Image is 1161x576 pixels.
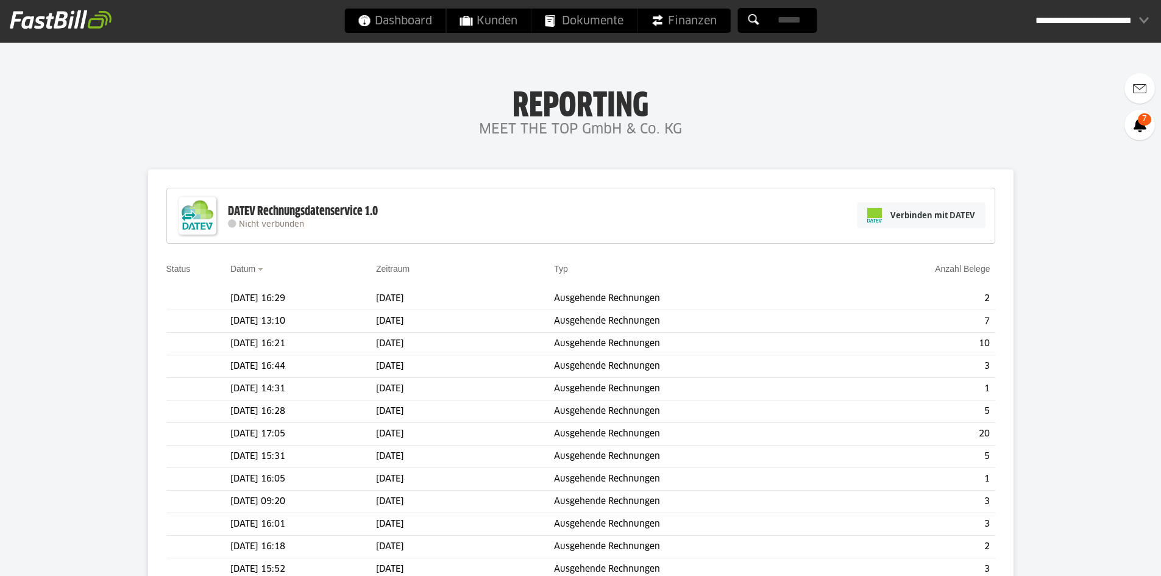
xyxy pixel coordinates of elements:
td: [DATE] [376,378,554,400]
td: [DATE] 16:01 [230,513,376,536]
span: 7 [1138,113,1151,126]
a: Verbinden mit DATEV [857,202,985,228]
td: [DATE] [376,355,554,378]
td: 10 [836,333,995,355]
td: [DATE] [376,491,554,513]
a: Anzahl Belege [935,264,990,274]
td: [DATE] 14:31 [230,378,376,400]
td: [DATE] [376,310,554,333]
td: Ausgehende Rechnungen [554,400,836,423]
span: Finanzen [651,9,717,33]
td: [DATE] [376,400,554,423]
td: [DATE] [376,333,554,355]
img: sort_desc.gif [258,268,266,271]
td: Ausgehende Rechnungen [554,378,836,400]
td: Ausgehende Rechnungen [554,288,836,310]
a: Zeitraum [376,264,410,274]
td: [DATE] 16:21 [230,333,376,355]
a: Typ [554,264,568,274]
td: 7 [836,310,995,333]
td: [DATE] 16:44 [230,355,376,378]
td: [DATE] 09:20 [230,491,376,513]
td: [DATE] [376,288,554,310]
span: Dashboard [358,9,432,33]
a: Finanzen [637,9,730,33]
td: Ausgehende Rechnungen [554,536,836,558]
a: Status [166,264,191,274]
td: [DATE] [376,536,554,558]
td: [DATE] 15:31 [230,446,376,468]
h1: Reporting [122,86,1039,118]
td: 3 [836,491,995,513]
td: [DATE] 16:28 [230,400,376,423]
td: Ausgehende Rechnungen [554,446,836,468]
td: [DATE] [376,423,554,446]
a: 7 [1124,110,1155,140]
div: DATEV Rechnungsdatenservice 1.0 [228,204,378,219]
td: 1 [836,468,995,491]
img: fastbill_logo_white.png [10,10,112,29]
td: Ausgehende Rechnungen [554,333,836,355]
td: 2 [836,288,995,310]
span: Verbinden mit DATEV [890,209,975,221]
td: [DATE] 13:10 [230,310,376,333]
td: 3 [836,513,995,536]
td: Ausgehende Rechnungen [554,468,836,491]
td: [DATE] 16:05 [230,468,376,491]
a: Dokumente [531,9,637,33]
td: Ausgehende Rechnungen [554,310,836,333]
td: Ausgehende Rechnungen [554,513,836,536]
td: [DATE] [376,446,554,468]
a: Kunden [446,9,531,33]
img: pi-datev-logo-farbig-24.svg [867,208,882,222]
td: 1 [836,378,995,400]
td: [DATE] [376,468,554,491]
td: 5 [836,400,995,423]
td: 20 [836,423,995,446]
td: [DATE] 17:05 [230,423,376,446]
iframe: Öffnet ein Widget, in dem Sie weitere Informationen finden [1067,539,1149,570]
td: 2 [836,536,995,558]
td: [DATE] 16:18 [230,536,376,558]
td: Ausgehende Rechnungen [554,423,836,446]
td: Ausgehende Rechnungen [554,491,836,513]
a: Datum [230,264,255,274]
img: DATEV-Datenservice Logo [173,191,222,240]
span: Nicht verbunden [239,221,304,229]
span: Kunden [460,9,517,33]
td: Ausgehende Rechnungen [554,355,836,378]
a: Dashboard [344,9,446,33]
td: [DATE] 16:29 [230,288,376,310]
td: 3 [836,355,995,378]
span: Dokumente [545,9,623,33]
td: 5 [836,446,995,468]
td: [DATE] [376,513,554,536]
